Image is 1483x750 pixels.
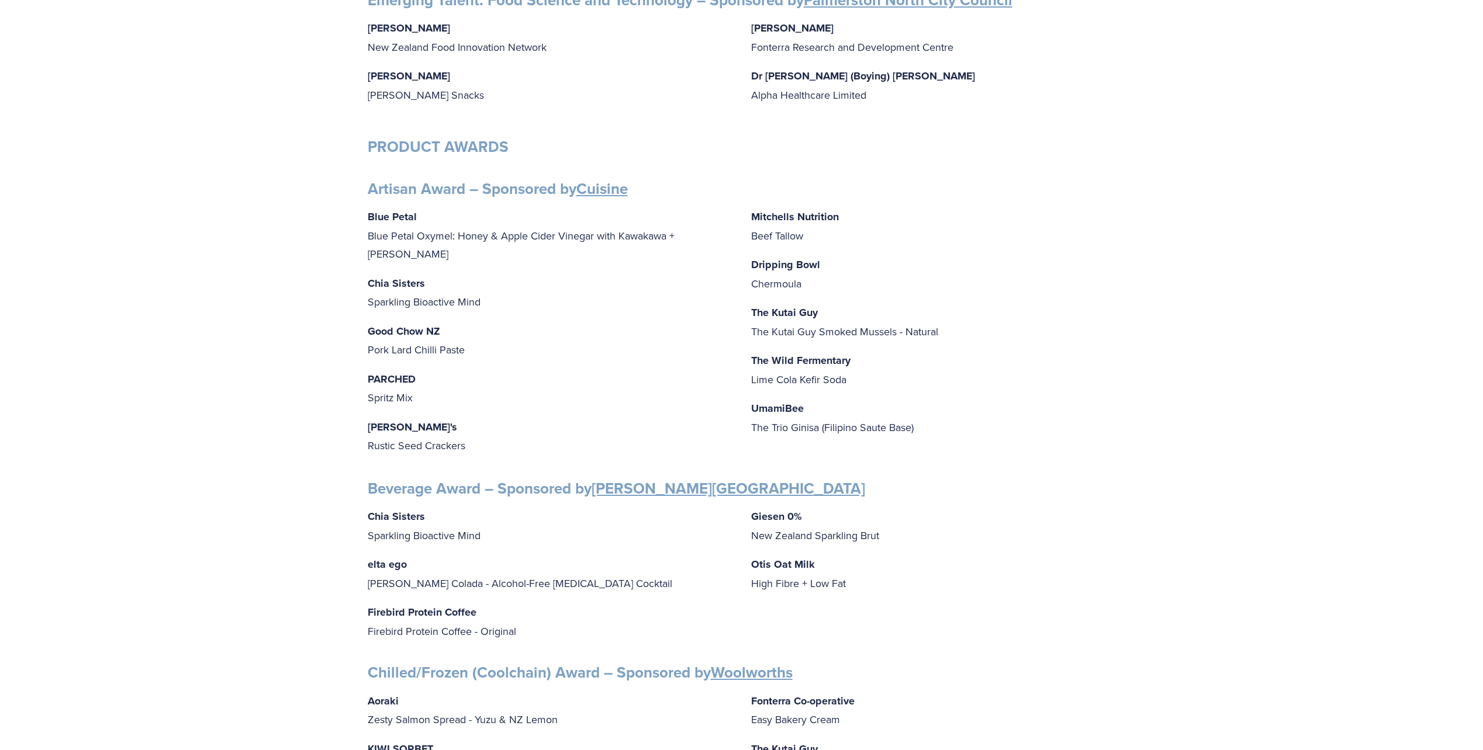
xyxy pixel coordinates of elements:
[751,555,1116,592] p: High Fibre + Low Fat
[592,477,865,499] a: [PERSON_NAME][GEOGRAPHIC_DATA]
[368,274,732,311] p: Sparkling Bioactive Mind
[368,136,509,158] strong: PRODUCT AWARDS
[751,305,818,320] strong: The Kutai Guy
[751,257,820,272] strong: Dripping Bowl
[751,255,1116,293] p: Chermoula
[368,276,425,291] strong: Chia Sisters
[576,178,628,200] a: Cuisine
[368,509,425,524] strong: Chia Sisters
[711,661,793,683] a: Woolworths
[368,661,793,683] strong: Chilled/Frozen (Coolchain) Award – Sponsored by
[751,351,1116,388] p: Lime Cola Kefir Soda
[368,477,865,499] strong: Beverage Award – Sponsored by
[751,303,1116,341] p: The Kutai Guy Smoked Mussels - Natural
[368,419,457,435] strong: [PERSON_NAME]'s
[751,509,802,524] strong: Giesen 0%
[368,67,732,104] p: [PERSON_NAME] Snacks
[368,20,450,36] strong: [PERSON_NAME]
[368,370,732,407] p: Spritz Mix
[751,19,1116,56] p: Fonterra Research and Development Centre
[368,371,416,387] strong: PARCHED
[751,692,1116,729] p: Easy Bakery Cream
[368,418,732,455] p: Rustic Seed Crackers
[751,67,1116,104] p: Alpha Healthcare Limited
[368,692,732,729] p: Zesty Salmon Spread - Yuzu & NZ Lemon
[751,693,855,709] strong: Fonterra Co-operative
[368,68,450,84] strong: [PERSON_NAME]
[751,207,1116,245] p: Beef Tallow
[368,693,399,709] strong: Aoraki
[368,557,407,572] strong: elta ego
[368,19,732,56] p: New Zealand Food Innovation Network
[368,209,417,224] strong: Blue Petal
[368,603,732,640] p: Firebird Protein Coffee - Original
[368,322,732,359] p: Pork Lard Chilli Paste
[751,20,834,36] strong: [PERSON_NAME]
[368,507,732,544] p: Sparkling Bioactive Mind
[751,399,1116,436] p: The Trio Ginisa (Filipino Saute Base)
[751,401,804,416] strong: UmamiBee
[751,209,839,224] strong: Mitchells Nutrition
[368,555,732,592] p: [PERSON_NAME] Colada - Alcohol-Free [MEDICAL_DATA] Cocktail
[751,353,851,368] strong: The Wild Fermentary
[368,605,476,620] strong: Firebird Protein Coffee
[368,178,628,200] strong: Artisan Award – Sponsored by
[751,68,975,84] strong: Dr [PERSON_NAME] (Boying) [PERSON_NAME]
[368,207,732,263] p: Blue Petal Oxymel: Honey & Apple Cider Vinegar with Kawakawa + [PERSON_NAME]
[368,324,440,339] strong: Good Chow NZ
[751,507,1116,544] p: New Zealand Sparkling Brut
[751,557,815,572] strong: Otis Oat Milk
